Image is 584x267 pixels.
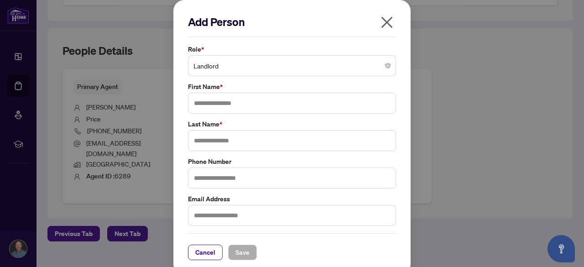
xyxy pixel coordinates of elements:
span: Cancel [195,245,215,260]
label: Role [188,44,396,54]
label: Last Name [188,119,396,129]
label: Phone Number [188,157,396,167]
label: First Name [188,82,396,92]
label: Email Address [188,194,396,204]
span: Landlord [193,57,391,74]
h2: Add Person [188,15,396,29]
button: Cancel [188,245,223,260]
span: close [380,15,394,30]
button: Save [228,245,257,260]
button: Open asap [547,235,575,262]
span: close-circle [385,63,391,68]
